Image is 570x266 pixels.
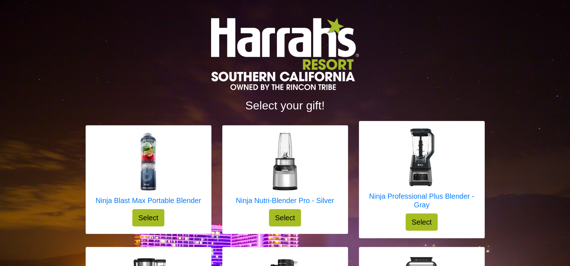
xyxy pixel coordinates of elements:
h5: Ninja Nutri-Blender Pro - Silver [236,196,334,205]
h2: Select your gift! [86,99,485,112]
a: Ninja Blast Max Portable Blender Ninja Blast Max Portable Blender [96,133,201,209]
h5: Ninja Professional Plus Blender - Gray [366,192,477,209]
img: Ninja Blast Max Portable Blender [119,133,177,190]
img: Logo [211,18,359,90]
h5: Ninja Blast Max Portable Blender [96,196,201,205]
img: Ninja Nutri-Blender Pro - Silver [256,133,314,190]
a: Ninja Professional Plus Blender - Gray Ninja Professional Plus Blender - Gray [366,129,477,213]
img: Ninja Professional Plus Blender - Gray [393,129,451,186]
button: Select [269,209,301,226]
button: Select [406,213,438,231]
button: Select [132,209,165,226]
a: Ninja Nutri-Blender Pro - Silver Ninja Nutri-Blender Pro - Silver [236,133,334,209]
